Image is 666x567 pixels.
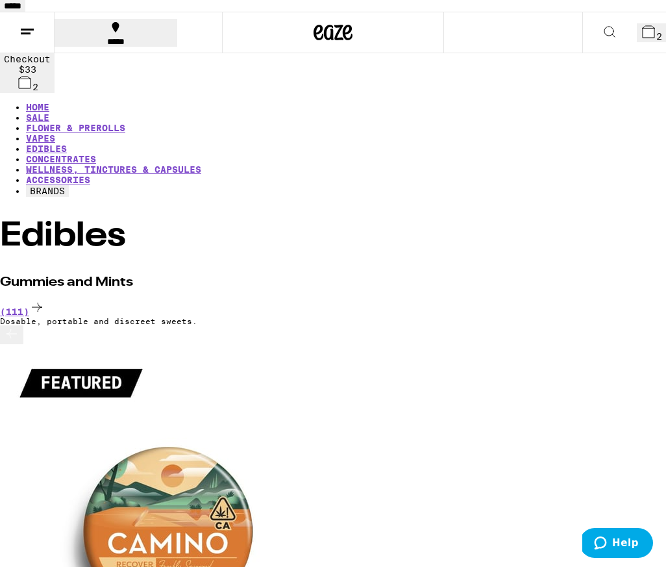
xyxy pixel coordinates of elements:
[4,54,51,64] div: Checkout
[26,154,96,164] a: CONCENTRATES
[4,64,51,75] div: $ 33
[26,175,90,185] a: ACCESSORIES
[32,82,38,92] span: 2
[637,23,666,42] button: 2
[26,185,69,197] button: BRANDS
[26,164,201,175] a: WELLNESS, TINCTURES & CAPSULES
[26,112,49,123] a: SALE
[26,144,67,154] a: EDIBLES
[582,528,653,561] iframe: Opens a widget where you can find more information
[26,133,55,144] a: VAPES
[656,31,662,42] span: 2
[26,123,125,133] a: FLOWER & PREROLLS
[26,102,49,112] a: HOME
